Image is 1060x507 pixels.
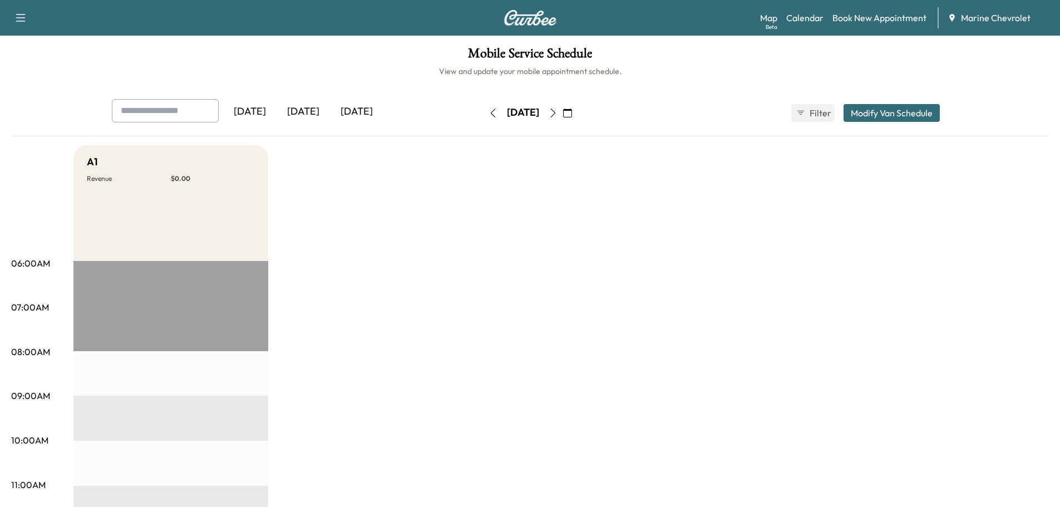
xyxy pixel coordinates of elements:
[504,10,557,26] img: Curbee Logo
[11,47,1049,66] h1: Mobile Service Schedule
[11,66,1049,77] h6: View and update your mobile appointment schedule.
[844,104,940,122] button: Modify Van Schedule
[330,99,383,125] div: [DATE]
[223,99,277,125] div: [DATE]
[961,11,1031,24] span: Marine Chevrolet
[11,389,50,402] p: 09:00AM
[277,99,330,125] div: [DATE]
[11,434,48,447] p: 10:00AM
[11,478,46,491] p: 11:00AM
[87,154,98,170] h5: A1
[507,106,539,120] div: [DATE]
[786,11,824,24] a: Calendar
[11,301,49,314] p: 07:00AM
[832,11,926,24] a: Book New Appointment
[87,174,171,183] p: Revenue
[766,23,777,31] div: Beta
[810,106,830,120] span: Filter
[791,104,835,122] button: Filter
[11,257,50,270] p: 06:00AM
[171,174,255,183] p: $ 0.00
[760,11,777,24] a: MapBeta
[11,345,50,358] p: 08:00AM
